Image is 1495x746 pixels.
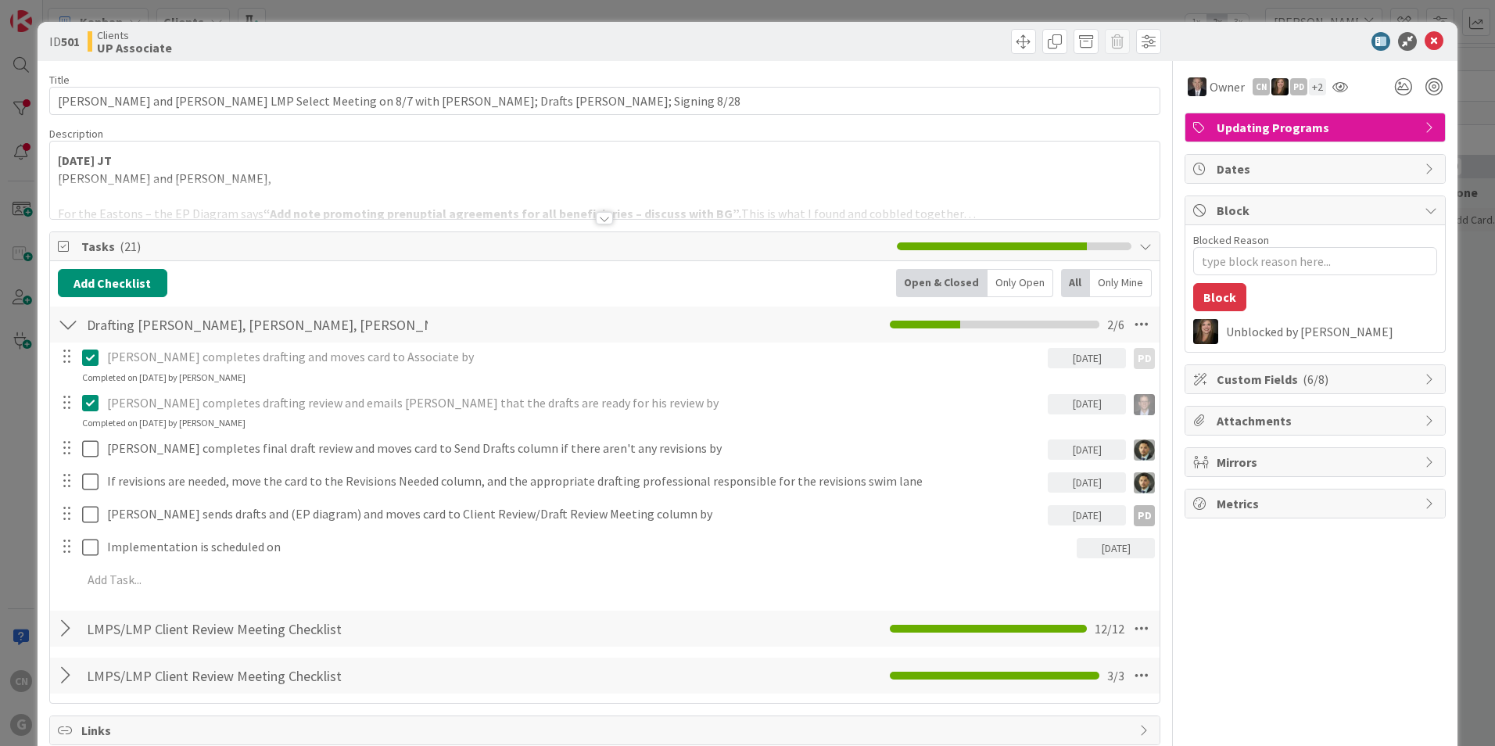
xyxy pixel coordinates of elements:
div: All [1061,269,1090,297]
div: Only Open [988,269,1053,297]
div: CN [1253,78,1270,95]
span: Mirrors [1217,453,1417,472]
button: Add Checklist [58,269,167,297]
div: [DATE] [1048,348,1126,368]
div: Completed on [DATE] by [PERSON_NAME] [82,416,246,430]
b: UP Associate [97,41,172,54]
span: Updating Programs [1217,118,1417,137]
button: Block [1193,283,1246,311]
div: [DATE] [1048,439,1126,460]
span: Links [81,721,1131,740]
div: PD [1134,505,1155,526]
strong: [DATE] JT [58,152,112,168]
input: Add Checklist... [81,662,433,690]
span: Owner [1210,77,1245,96]
span: Custom Fields [1217,370,1417,389]
div: Open & Closed [896,269,988,297]
span: Dates [1217,160,1417,178]
img: CG [1134,439,1155,461]
div: [DATE] [1048,394,1126,414]
p: [PERSON_NAME] completes final draft review and moves card to Send Drafts column if there aren't a... [107,439,1041,457]
img: CG [1134,472,1155,493]
img: SB [1193,319,1218,344]
div: [DATE] [1048,505,1126,525]
span: ID [49,32,80,51]
span: Clients [97,29,172,41]
div: [DATE] [1077,538,1155,558]
span: Attachments [1217,411,1417,430]
span: ( 21 ) [120,239,141,254]
div: Only Mine [1090,269,1152,297]
span: Metrics [1217,494,1417,513]
div: Completed on [DATE] by [PERSON_NAME] [82,371,246,385]
div: PD [1290,78,1307,95]
p: [PERSON_NAME] and [PERSON_NAME], [58,170,1152,188]
span: Tasks [81,237,889,256]
input: type card name here... [49,87,1160,115]
span: 3 / 3 [1107,666,1124,685]
p: [PERSON_NAME] completes drafting review and emails [PERSON_NAME] that the drafts are ready for hi... [107,394,1041,412]
img: SB [1271,78,1289,95]
input: Add Checklist... [81,615,433,643]
span: 12 / 12 [1095,619,1124,638]
span: 2 / 6 [1107,315,1124,334]
p: [PERSON_NAME] completes drafting and moves card to Associate by [107,348,1041,366]
div: [DATE] [1048,472,1126,493]
span: Block [1217,201,1417,220]
b: 501 [61,34,80,49]
input: Add Checklist... [81,310,433,339]
label: Title [49,73,70,87]
span: Description [49,127,103,141]
img: JT [1134,394,1155,415]
label: Blocked Reason [1193,233,1269,247]
p: [PERSON_NAME] sends drafts and (EP diagram) and moves card to Client Review/Draft Review Meeting ... [107,505,1041,523]
p: If revisions are needed, move the card to the Revisions Needed column, and the appropriate drafti... [107,472,1041,490]
img: BG [1188,77,1206,96]
div: Unblocked by [PERSON_NAME] [1226,325,1437,339]
span: ( 6/8 ) [1303,371,1328,387]
p: Implementation is scheduled on [107,538,1070,556]
div: + 2 [1309,78,1326,95]
div: PD [1134,348,1155,369]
